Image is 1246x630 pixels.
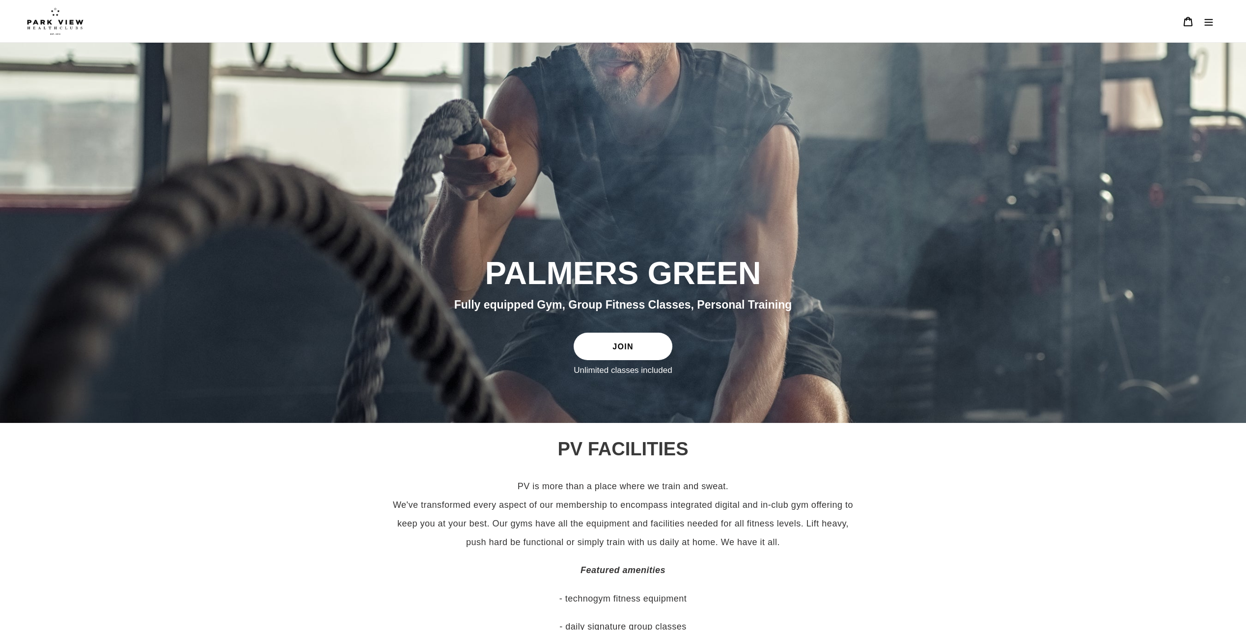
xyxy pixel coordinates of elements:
img: Park view health clubs is a gym near you. [27,7,83,35]
span: Fully equipped Gym, Group Fitness Classes, Personal Training [454,298,792,311]
h2: PV FACILITIES [356,438,891,460]
p: - technogym fitness equipment [388,589,859,608]
h2: PALMERS GREEN [356,254,891,292]
a: JOIN [574,333,672,360]
button: Menu [1198,11,1219,32]
label: Unlimited classes included [574,365,672,376]
em: Featured amenities [581,565,665,575]
p: PV is more than a place where we train and sweat. We've transformed every aspect of our membershi... [388,477,859,551]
